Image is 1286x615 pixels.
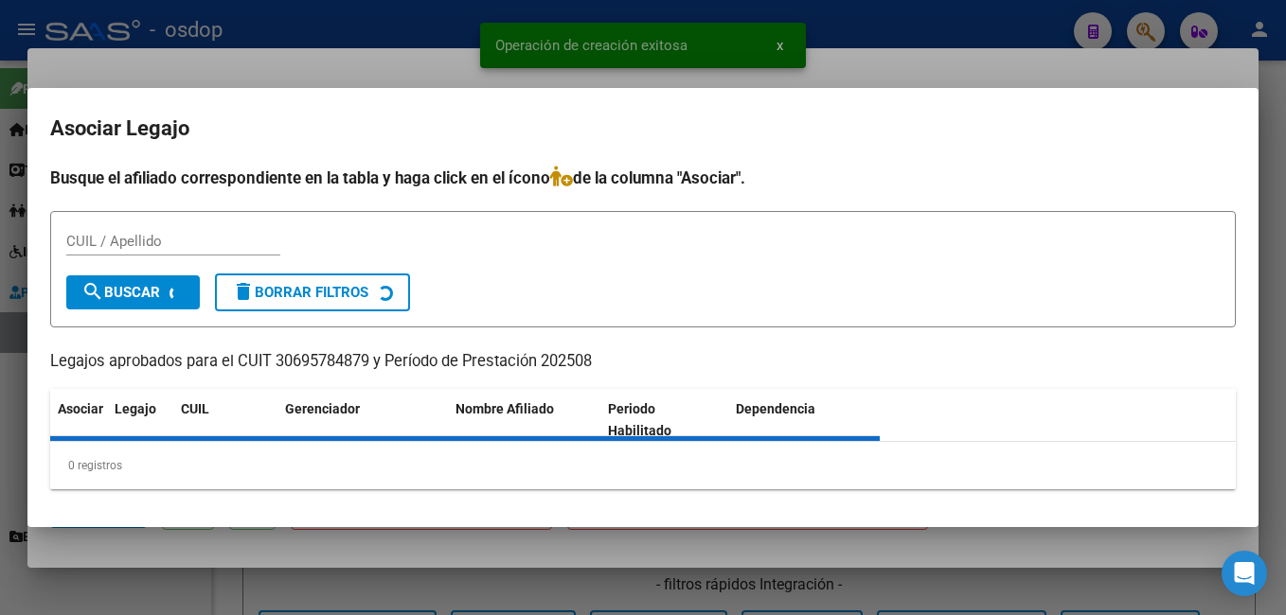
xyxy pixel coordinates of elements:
[285,401,360,416] span: Gerenciador
[455,401,554,416] span: Nombre Afiliado
[232,284,368,301] span: Borrar Filtros
[58,401,103,416] span: Asociar
[173,389,277,451] datatable-header-cell: CUIL
[50,442,1236,489] div: 0 registros
[608,401,671,438] span: Periodo Habilitado
[181,401,209,416] span: CUIL
[81,284,160,301] span: Buscar
[728,389,881,451] datatable-header-cell: Dependencia
[600,389,728,451] datatable-header-cell: Periodo Habilitado
[277,389,448,451] datatable-header-cell: Gerenciador
[107,389,173,451] datatable-header-cell: Legajo
[1222,551,1267,596] div: Open Intercom Messenger
[232,280,255,303] mat-icon: delete
[736,401,815,416] span: Dependencia
[50,350,1236,374] p: Legajos aprobados para el CUIT 30695784879 y Período de Prestación 202508
[66,275,200,309] button: Buscar
[50,111,1236,147] h2: Asociar Legajo
[115,401,156,416] span: Legajo
[215,273,410,311] button: Borrar Filtros
[50,166,1236,190] h4: Busque el afiliado correspondiente en la tabla y haga click en el ícono de la columna "Asociar".
[448,389,600,451] datatable-header-cell: Nombre Afiliado
[50,389,107,451] datatable-header-cell: Asociar
[81,280,104,303] mat-icon: search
